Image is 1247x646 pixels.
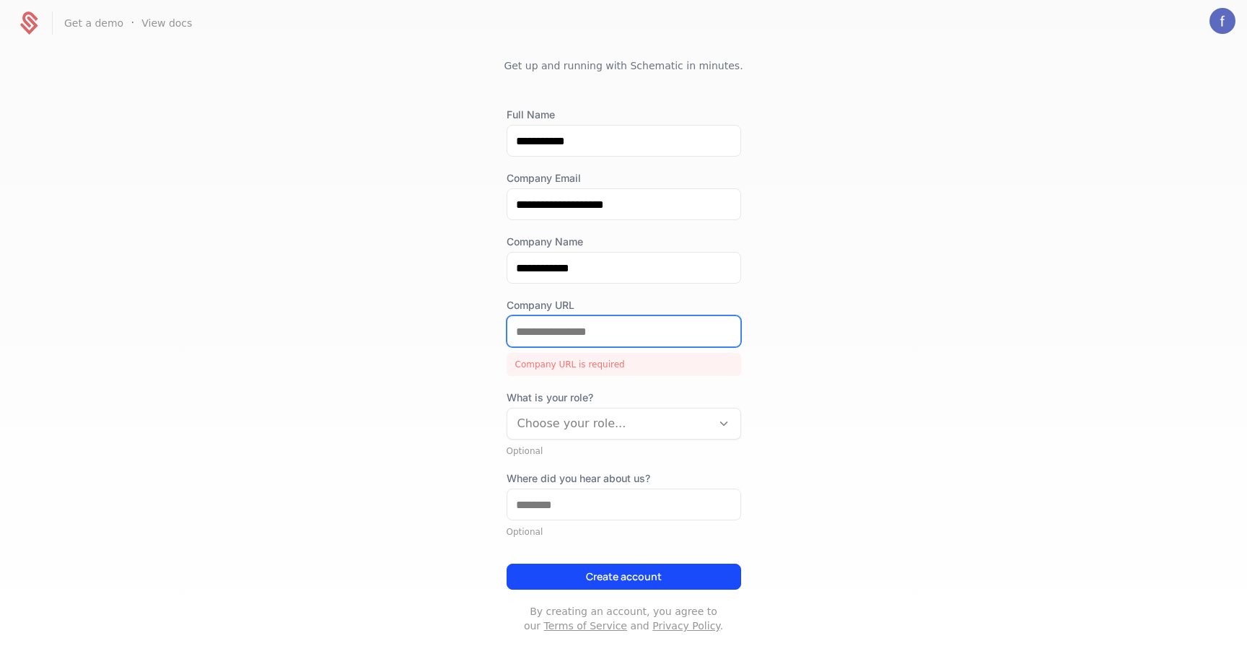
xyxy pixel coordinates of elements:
[507,108,741,122] label: Full Name
[141,16,192,30] a: View docs
[131,14,134,32] span: ·
[507,171,741,185] label: Company Email
[1209,8,1235,34] button: Open user button
[507,526,741,538] div: Optional
[64,16,123,30] a: Get a demo
[507,471,741,486] label: Where did you hear about us?
[544,620,627,632] a: Terms of Service
[1209,8,1235,34] img: flow greats
[652,620,719,632] a: Privacy Policy
[507,445,741,457] div: Optional
[507,604,741,633] p: By creating an account, you agree to our and .
[507,390,741,405] span: What is your role?
[507,235,741,249] label: Company Name
[507,298,741,313] label: Company URL
[507,353,741,376] div: Company URL is required
[507,564,741,590] button: Create account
